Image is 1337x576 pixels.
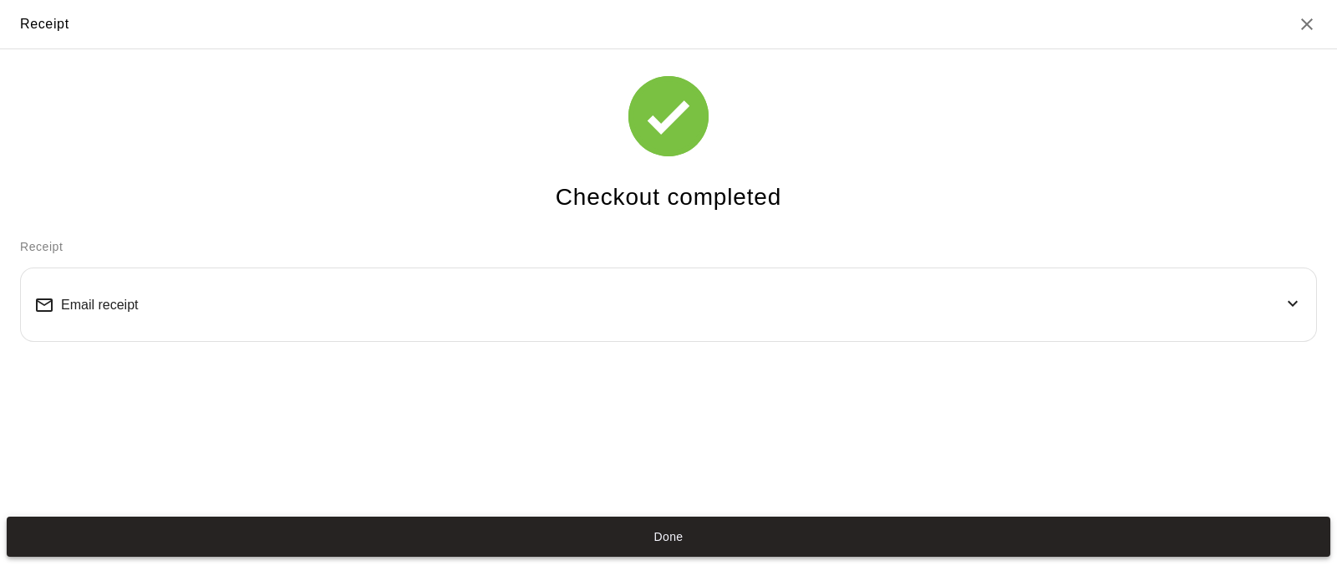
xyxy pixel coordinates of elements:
p: Receipt [20,238,1317,256]
button: Done [7,517,1330,557]
h4: Checkout completed [556,183,781,212]
span: Email receipt [61,298,138,313]
button: Close [1297,14,1317,34]
div: Receipt [20,13,69,35]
